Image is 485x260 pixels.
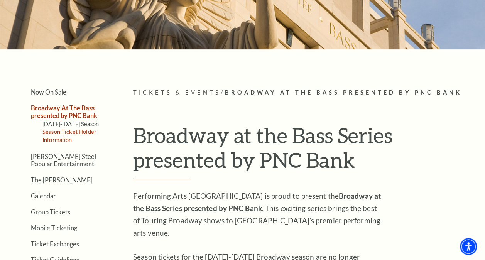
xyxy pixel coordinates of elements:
span: Broadway At The Bass presented by PNC Bank [225,89,462,96]
a: [DATE]-[DATE] Season [42,121,99,127]
a: Group Tickets [31,208,70,216]
a: Now On Sale [31,88,66,96]
div: Accessibility Menu [460,238,477,255]
p: / [133,88,477,98]
a: Broadway At The Bass presented by PNC Bank [31,104,97,119]
a: Mobile Ticketing [31,224,77,231]
p: Performing Arts [GEOGRAPHIC_DATA] is proud to present the . This exciting series brings the best ... [133,190,384,239]
strong: Broadway at the Bass Series presented by PNC Bank [133,191,381,213]
h1: Broadway at the Bass Series presented by PNC Bank [133,123,477,179]
a: Ticket Exchanges [31,240,79,248]
a: Calendar [31,192,56,199]
a: [PERSON_NAME] Steel Popular Entertainment [31,153,96,167]
a: Season Ticket Holder Information [42,128,96,143]
span: Tickets & Events [133,89,221,96]
a: The [PERSON_NAME] [31,176,93,184]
